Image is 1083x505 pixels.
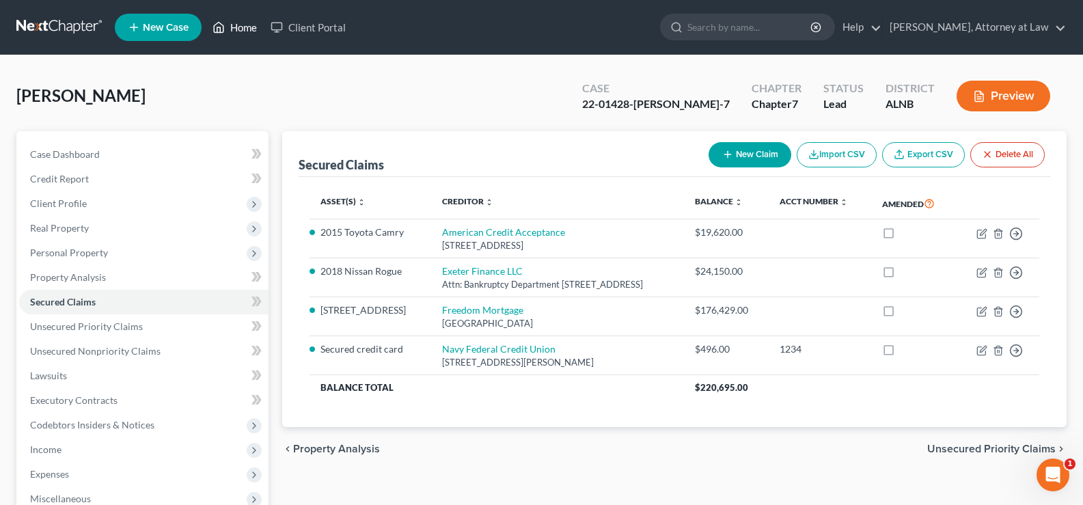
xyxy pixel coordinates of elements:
[19,265,269,290] a: Property Analysis
[30,493,91,504] span: Miscellaneous
[871,188,956,219] th: Amended
[882,142,965,167] a: Export CSV
[30,296,96,308] span: Secured Claims
[886,81,935,96] div: District
[282,443,293,454] i: chevron_left
[442,196,493,206] a: Creditor unfold_more
[293,443,380,454] span: Property Analysis
[143,23,189,33] span: New Case
[442,265,523,277] a: Exeter Finance LLC
[695,303,758,317] div: $176,429.00
[30,247,108,258] span: Personal Property
[442,226,565,238] a: American Credit Acceptance
[823,96,864,112] div: Lead
[30,197,87,209] span: Client Profile
[30,173,89,185] span: Credit Report
[19,388,269,413] a: Executory Contracts
[30,320,143,332] span: Unsecured Priority Claims
[30,419,154,431] span: Codebtors Insiders & Notices
[30,370,67,381] span: Lawsuits
[823,81,864,96] div: Status
[752,81,801,96] div: Chapter
[883,15,1066,40] a: [PERSON_NAME], Attorney at Law
[695,196,743,206] a: Balance unfold_more
[320,264,420,278] li: 2018 Nissan Rogue
[206,15,264,40] a: Home
[30,271,106,283] span: Property Analysis
[442,343,556,355] a: Navy Federal Credit Union
[282,443,380,454] button: chevron_left Property Analysis
[19,142,269,167] a: Case Dashboard
[797,142,877,167] button: Import CSV
[30,394,118,406] span: Executory Contracts
[970,142,1045,167] button: Delete All
[442,304,523,316] a: Freedom Mortgage
[442,356,673,369] div: [STREET_ADDRESS][PERSON_NAME]
[780,342,860,356] div: 1234
[695,226,758,239] div: $19,620.00
[16,85,146,105] span: [PERSON_NAME]
[19,167,269,191] a: Credit Report
[30,148,100,160] span: Case Dashboard
[19,314,269,339] a: Unsecured Priority Claims
[695,264,758,278] div: $24,150.00
[30,443,61,455] span: Income
[836,15,881,40] a: Help
[1056,443,1067,454] i: chevron_right
[442,239,673,252] div: [STREET_ADDRESS]
[19,290,269,314] a: Secured Claims
[957,81,1050,111] button: Preview
[1065,459,1075,469] span: 1
[792,97,798,110] span: 7
[886,96,935,112] div: ALNB
[299,156,384,173] div: Secured Claims
[442,278,673,291] div: Attn: Bankruptcy Department [STREET_ADDRESS]
[320,342,420,356] li: Secured credit card
[840,198,848,206] i: unfold_more
[320,226,420,239] li: 2015 Toyota Camry
[357,198,366,206] i: unfold_more
[485,198,493,206] i: unfold_more
[1037,459,1069,491] iframe: Intercom live chat
[695,382,748,393] span: $220,695.00
[709,142,791,167] button: New Claim
[19,339,269,364] a: Unsecured Nonpriority Claims
[30,345,161,357] span: Unsecured Nonpriority Claims
[695,342,758,356] div: $496.00
[30,468,69,480] span: Expenses
[30,222,89,234] span: Real Property
[320,303,420,317] li: [STREET_ADDRESS]
[687,14,812,40] input: Search by name...
[927,443,1056,454] span: Unsecured Priority Claims
[752,96,801,112] div: Chapter
[582,96,730,112] div: 22-01428-[PERSON_NAME]-7
[264,15,353,40] a: Client Portal
[442,317,673,330] div: [GEOGRAPHIC_DATA]
[582,81,730,96] div: Case
[310,375,683,400] th: Balance Total
[780,196,848,206] a: Acct Number unfold_more
[735,198,743,206] i: unfold_more
[320,196,366,206] a: Asset(s) unfold_more
[927,443,1067,454] button: Unsecured Priority Claims chevron_right
[19,364,269,388] a: Lawsuits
